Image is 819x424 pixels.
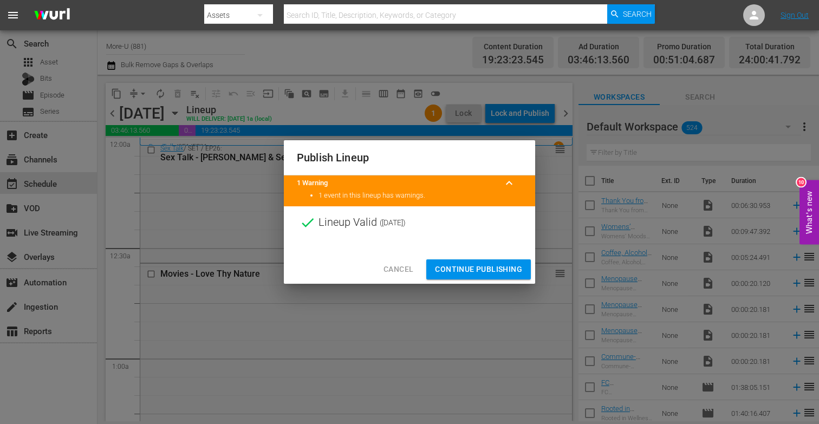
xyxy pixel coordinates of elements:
button: keyboard_arrow_up [496,170,522,196]
span: keyboard_arrow_up [503,177,516,190]
a: Sign Out [781,11,809,19]
div: 10 [797,178,805,186]
title: 1 Warning [297,178,496,188]
img: ans4CAIJ8jUAAAAAAAAAAAAAAAAAAAAAAAAgQb4GAAAAAAAAAAAAAAAAAAAAAAAAJMjXAAAAAAAAAAAAAAAAAAAAAAAAgAT5G... [26,3,78,28]
button: Open Feedback Widget [799,180,819,244]
span: Search [623,4,652,24]
span: Cancel [383,263,413,276]
h2: Publish Lineup [297,149,522,166]
span: menu [6,9,19,22]
button: Cancel [375,259,422,279]
button: Continue Publishing [426,259,531,279]
span: Continue Publishing [435,263,522,276]
div: Lineup Valid [284,206,535,239]
span: ( [DATE] ) [380,214,406,231]
li: 1 event in this lineup has warnings. [318,191,522,201]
